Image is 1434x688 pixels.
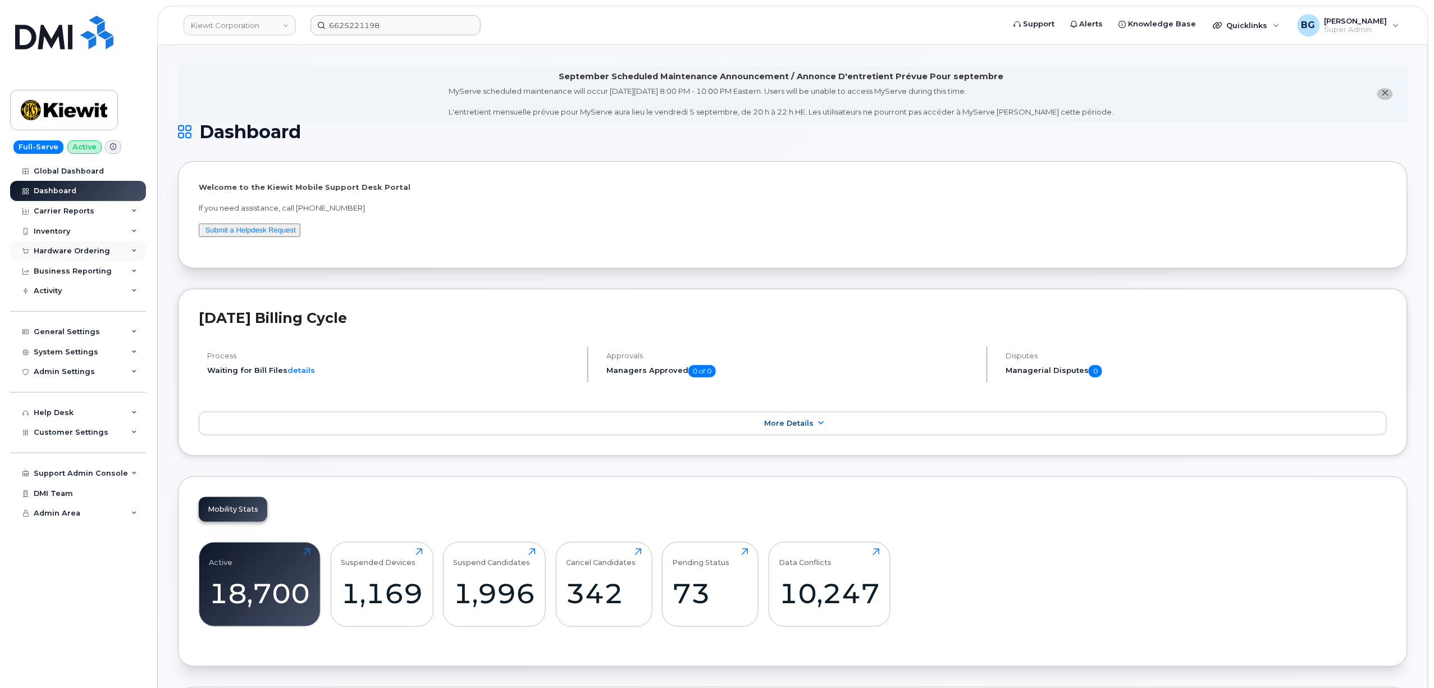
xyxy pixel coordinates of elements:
[779,577,880,610] div: 10,247
[449,86,1114,117] div: MyServe scheduled maintenance will occur [DATE][DATE] 8:00 PM - 10:00 PM Eastern. Users will be u...
[341,548,423,620] a: Suspended Devices1,169
[287,366,315,375] a: details
[1385,639,1426,680] iframe: Messenger Launcher
[1006,352,1387,360] h4: Disputes
[209,577,310,610] div: 18,700
[199,309,1387,326] h2: [DATE] Billing Cycle
[199,224,300,238] button: Submit a Helpdesk Request
[606,365,977,377] h5: Managers Approved
[207,352,578,360] h4: Process
[341,548,415,567] div: Suspended Devices
[207,365,578,376] li: Waiting for Bill Files
[209,548,233,567] div: Active
[779,548,832,567] div: Data Conflicts
[606,352,977,360] h4: Approvals
[1089,365,1102,377] span: 0
[454,577,536,610] div: 1,996
[199,182,1387,193] p: Welcome to the Kiewit Mobile Support Desk Portal
[688,365,716,377] span: 0 of 0
[199,203,1387,213] p: If you need assistance, call [PHONE_NUMBER]
[199,124,301,140] span: Dashboard
[566,548,642,620] a: Cancel Candidates342
[566,548,636,567] div: Cancel Candidates
[673,577,748,610] div: 73
[205,226,296,234] a: Submit a Helpdesk Request
[209,548,310,620] a: Active18,700
[454,548,531,567] div: Suspend Candidates
[559,71,1004,83] div: September Scheduled Maintenance Announcement / Annonce D'entretient Prévue Pour septembre
[454,548,536,620] a: Suspend Candidates1,996
[1377,88,1393,100] button: close notification
[673,548,748,620] a: Pending Status73
[779,548,880,620] a: Data Conflicts10,247
[764,419,814,427] span: More Details
[1006,365,1387,377] h5: Managerial Disputes
[566,577,642,610] div: 342
[341,577,423,610] div: 1,169
[673,548,730,567] div: Pending Status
